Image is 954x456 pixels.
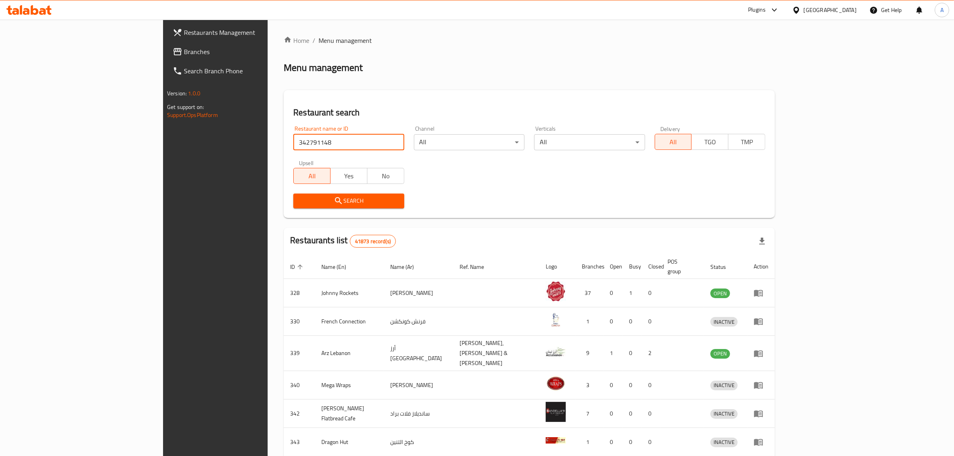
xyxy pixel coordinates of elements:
div: Total records count [350,235,396,248]
span: TMP [732,136,762,148]
div: All [414,134,524,150]
button: TGO [691,134,728,150]
input: Search for restaurant name or ID.. [293,134,404,150]
td: فرنش كونكشن [384,307,454,336]
td: 0 [623,400,642,428]
span: Search Branch Phone [184,66,316,76]
button: Yes [330,168,367,184]
td: 0 [623,371,642,400]
a: Branches [166,42,323,61]
div: Menu [754,380,768,390]
td: 0 [623,307,642,336]
span: Yes [334,170,364,182]
div: Plugins [748,5,766,15]
button: No [367,168,404,184]
span: INACTIVE [710,409,738,418]
th: Closed [642,254,661,279]
button: All [293,168,331,184]
td: 0 [642,279,661,307]
span: OPEN [710,349,730,358]
td: 2 [642,336,661,371]
span: INACTIVE [710,317,738,327]
span: Branches [184,47,316,56]
td: Arz Lebanon [315,336,384,371]
td: French Connection [315,307,384,336]
a: Support.OpsPlatform [167,110,218,120]
td: 0 [603,307,623,336]
span: ID [290,262,305,272]
div: OPEN [710,349,730,359]
div: Export file [752,232,772,251]
td: 3 [575,371,603,400]
nav: breadcrumb [284,36,775,45]
img: Arz Lebanon [546,342,566,362]
span: Version: [167,88,187,99]
button: TMP [728,134,765,150]
span: TGO [695,136,725,148]
img: French Connection [546,310,566,330]
span: Ref. Name [460,262,495,272]
td: 0 [603,371,623,400]
label: Upsell [299,160,314,165]
td: [PERSON_NAME],[PERSON_NAME] & [PERSON_NAME] [454,336,540,371]
td: 1 [623,279,642,307]
span: Name (En) [321,262,357,272]
div: Menu [754,437,768,447]
th: Logo [539,254,575,279]
div: Menu [754,317,768,326]
span: OPEN [710,289,730,298]
td: 0 [642,400,661,428]
td: أرز [GEOGRAPHIC_DATA] [384,336,454,371]
td: 37 [575,279,603,307]
div: Menu [754,349,768,358]
td: 9 [575,336,603,371]
span: INACTIVE [710,381,738,390]
span: No [371,170,401,182]
td: 1 [603,336,623,371]
img: Sandella's Flatbread Cafe [546,402,566,422]
span: Search [300,196,397,206]
span: Status [710,262,736,272]
td: 0 [603,279,623,307]
div: Menu [754,409,768,418]
span: All [297,170,327,182]
div: Menu [754,288,768,298]
span: INACTIVE [710,438,738,447]
td: Mega Wraps [315,371,384,400]
span: Restaurants Management [184,28,316,37]
td: 0 [623,336,642,371]
h2: Restaurants list [290,234,396,248]
td: 0 [642,307,661,336]
span: A [940,6,944,14]
span: Menu management [319,36,372,45]
span: Get support on: [167,102,204,112]
span: POS group [668,257,694,276]
th: Branches [575,254,603,279]
img: Johnny Rockets [546,281,566,301]
td: Johnny Rockets [315,279,384,307]
td: 1 [575,307,603,336]
a: Search Branch Phone [166,61,323,81]
td: [PERSON_NAME] [384,371,454,400]
th: Open [603,254,623,279]
button: Search [293,194,404,208]
th: Busy [623,254,642,279]
div: All [534,134,645,150]
button: All [655,134,692,150]
div: INACTIVE [710,409,738,419]
td: 7 [575,400,603,428]
img: Mega Wraps [546,373,566,393]
h2: Restaurant search [293,107,765,119]
td: [PERSON_NAME] Flatbread Cafe [315,400,384,428]
a: Restaurants Management [166,23,323,42]
th: Action [747,254,775,279]
td: 0 [642,371,661,400]
span: Name (Ar) [390,262,424,272]
span: 1.0.0 [188,88,200,99]
td: [PERSON_NAME] [384,279,454,307]
span: 41873 record(s) [350,238,395,245]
